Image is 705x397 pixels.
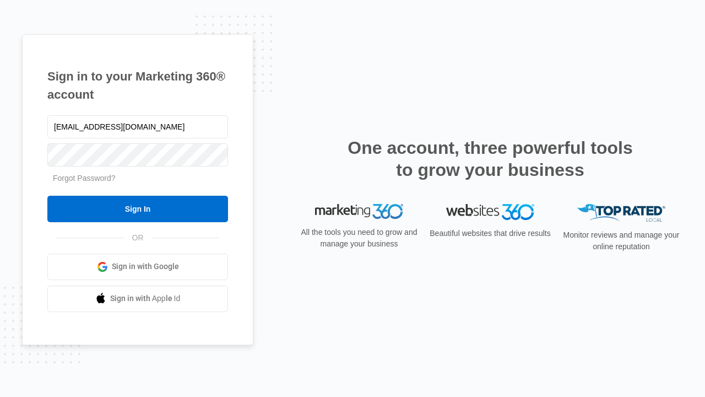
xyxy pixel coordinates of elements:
[47,115,228,138] input: Email
[112,261,179,272] span: Sign in with Google
[429,228,552,239] p: Beautiful websites that drive results
[47,254,228,280] a: Sign in with Google
[560,229,683,253] p: Monitor reviews and manage your online reputation
[47,196,228,222] input: Sign In
[577,204,665,222] img: Top Rated Local
[344,137,636,181] h2: One account, three powerful tools to grow your business
[47,286,228,312] a: Sign in with Apple Id
[297,227,421,250] p: All the tools you need to grow and manage your business
[124,232,151,244] span: OR
[53,174,116,183] a: Forgot Password?
[446,204,534,220] img: Websites 360
[315,204,403,219] img: Marketing 360
[110,293,181,304] span: Sign in with Apple Id
[47,67,228,104] h1: Sign in to your Marketing 360® account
